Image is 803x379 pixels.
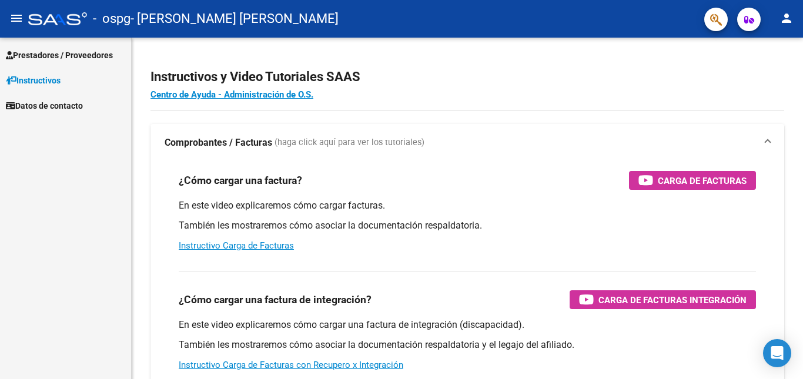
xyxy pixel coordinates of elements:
[179,291,372,308] h3: ¿Cómo cargar una factura de integración?
[179,360,403,370] a: Instructivo Carga de Facturas con Recupero x Integración
[179,240,294,251] a: Instructivo Carga de Facturas
[131,6,339,32] span: - [PERSON_NAME] [PERSON_NAME]
[93,6,131,32] span: - ospg
[150,89,313,100] a: Centro de Ayuda - Administración de O.S.
[6,74,61,87] span: Instructivos
[179,318,756,331] p: En este video explicaremos cómo cargar una factura de integración (discapacidad).
[779,11,794,25] mat-icon: person
[598,293,747,307] span: Carga de Facturas Integración
[6,49,113,62] span: Prestadores / Proveedores
[275,136,424,149] span: (haga click aquí para ver los tutoriales)
[6,99,83,112] span: Datos de contacto
[179,199,756,212] p: En este video explicaremos cómo cargar facturas.
[570,290,756,309] button: Carga de Facturas Integración
[179,338,756,351] p: También les mostraremos cómo asociar la documentación respaldatoria y el legajo del afiliado.
[150,66,784,88] h2: Instructivos y Video Tutoriales SAAS
[763,339,791,367] div: Open Intercom Messenger
[179,172,302,189] h3: ¿Cómo cargar una factura?
[179,219,756,232] p: También les mostraremos cómo asociar la documentación respaldatoria.
[165,136,272,149] strong: Comprobantes / Facturas
[150,124,784,162] mat-expansion-panel-header: Comprobantes / Facturas (haga click aquí para ver los tutoriales)
[9,11,24,25] mat-icon: menu
[629,171,756,190] button: Carga de Facturas
[658,173,747,188] span: Carga de Facturas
